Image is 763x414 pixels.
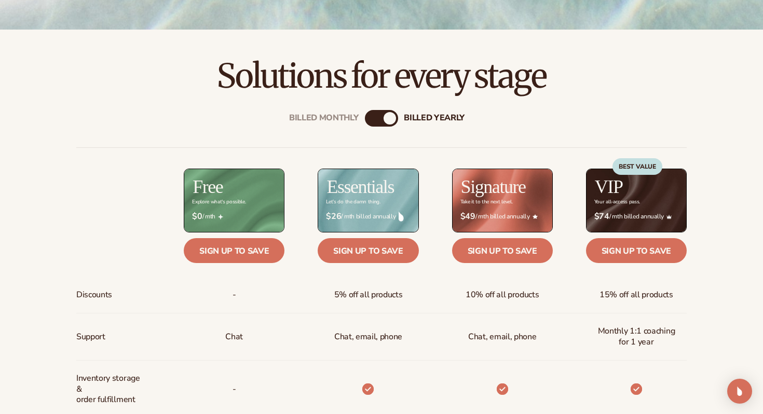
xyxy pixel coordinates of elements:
img: Essentials_BG_9050f826-5aa9-47d9-a362-757b82c62641.jpg [318,169,418,232]
span: Discounts [76,285,112,305]
a: Sign up to save [318,238,418,263]
span: 10% off all products [466,285,539,305]
div: Let’s do the damn thing. [326,199,380,205]
strong: $26 [326,212,341,222]
h2: Essentials [326,177,394,196]
img: free_bg.png [184,169,284,232]
h2: Signature [461,177,526,196]
div: BEST VALUE [612,158,662,175]
span: / mth billed annually [594,212,678,222]
h2: VIP [595,177,623,196]
div: Take it to the next level. [460,199,513,205]
span: / mth billed annually [326,212,410,222]
p: Chat, email, phone [334,327,402,347]
a: Sign up to save [452,238,553,263]
p: Chat [225,327,243,347]
div: Open Intercom Messenger [727,379,752,404]
img: Crown_2d87c031-1b5a-4345-8312-a4356ddcde98.png [666,214,672,219]
img: VIP_BG_199964bd-3653-43bc-8a67-789d2d7717b9.jpg [587,169,686,232]
div: Explore what's possible. [192,199,246,205]
h2: Solutions for every stage [29,59,734,93]
span: Inventory storage & order fulfillment [76,369,145,409]
strong: $49 [460,212,475,222]
strong: $0 [192,212,202,222]
div: billed Yearly [404,113,465,123]
span: 5% off all products [334,285,403,305]
img: Star_6.png [533,214,538,219]
div: Your all-access pass. [594,199,640,205]
a: Sign up to save [586,238,687,263]
p: - [233,380,236,399]
span: Support [76,327,105,347]
span: Chat, email, phone [468,327,536,347]
div: Billed Monthly [289,113,359,123]
strong: $74 [594,212,609,222]
h2: Free [193,177,223,196]
img: drop.png [399,212,404,221]
span: / mth [192,212,276,222]
img: Free_Icon_bb6e7c7e-73f8-44bd-8ed0-223ea0fc522e.png [218,214,223,219]
img: Signature_BG_eeb718c8-65ac-49e3-a4e5-327c6aa73146.jpg [453,169,552,232]
a: Sign up to save [184,238,284,263]
span: - [233,285,236,305]
span: / mth billed annually [460,212,544,222]
span: 15% off all products [599,285,673,305]
span: Monthly 1:1 coaching for 1 year [594,322,678,352]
